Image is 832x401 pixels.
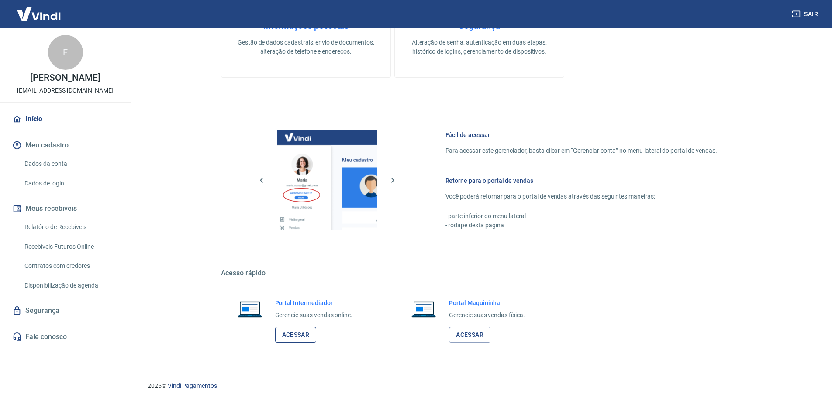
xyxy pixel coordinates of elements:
[10,327,120,346] a: Fale conosco
[48,35,83,70] div: F
[231,298,268,319] img: Imagem de um notebook aberto
[21,175,120,192] a: Dados de login
[221,269,738,278] h5: Acesso rápido
[148,381,811,391] p: 2025 ©
[168,382,217,389] a: Vindi Pagamentos
[10,301,120,320] a: Segurança
[21,218,120,236] a: Relatório de Recebíveis
[235,38,376,56] p: Gestão de dados cadastrais, envio de documentos, alteração de telefone e endereços.
[277,130,377,230] img: Imagem da dashboard mostrando o botão de gerenciar conta na sidebar no lado esquerdo
[21,155,120,173] a: Dados da conta
[445,176,717,185] h6: Retorne para o portal de vendas
[10,0,67,27] img: Vindi
[21,277,120,295] a: Disponibilização de agenda
[449,311,525,320] p: Gerencie suas vendas física.
[449,298,525,307] h6: Portal Maquininha
[275,327,317,343] a: Acessar
[10,199,120,218] button: Meus recebíveis
[445,146,717,155] p: Para acessar este gerenciador, basta clicar em “Gerenciar conta” no menu lateral do portal de ven...
[275,311,353,320] p: Gerencie suas vendas online.
[409,38,550,56] p: Alteração de senha, autenticação em duas etapas, histórico de logins, gerenciamento de dispositivos.
[445,212,717,221] p: - parte inferior do menu lateral
[445,221,717,230] p: - rodapé desta página
[17,86,114,95] p: [EMAIL_ADDRESS][DOMAIN_NAME]
[10,136,120,155] button: Meu cadastro
[790,6,822,22] button: Sair
[275,298,353,307] h6: Portal Intermediador
[445,192,717,201] p: Você poderá retornar para o portal de vendas através das seguintes maneiras:
[21,238,120,256] a: Recebíveis Futuros Online
[405,298,442,319] img: Imagem de um notebook aberto
[30,73,100,82] p: [PERSON_NAME]
[445,130,717,139] h6: Fácil de acessar
[449,327,490,343] a: Acessar
[10,110,120,129] a: Início
[21,257,120,275] a: Contratos com credores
